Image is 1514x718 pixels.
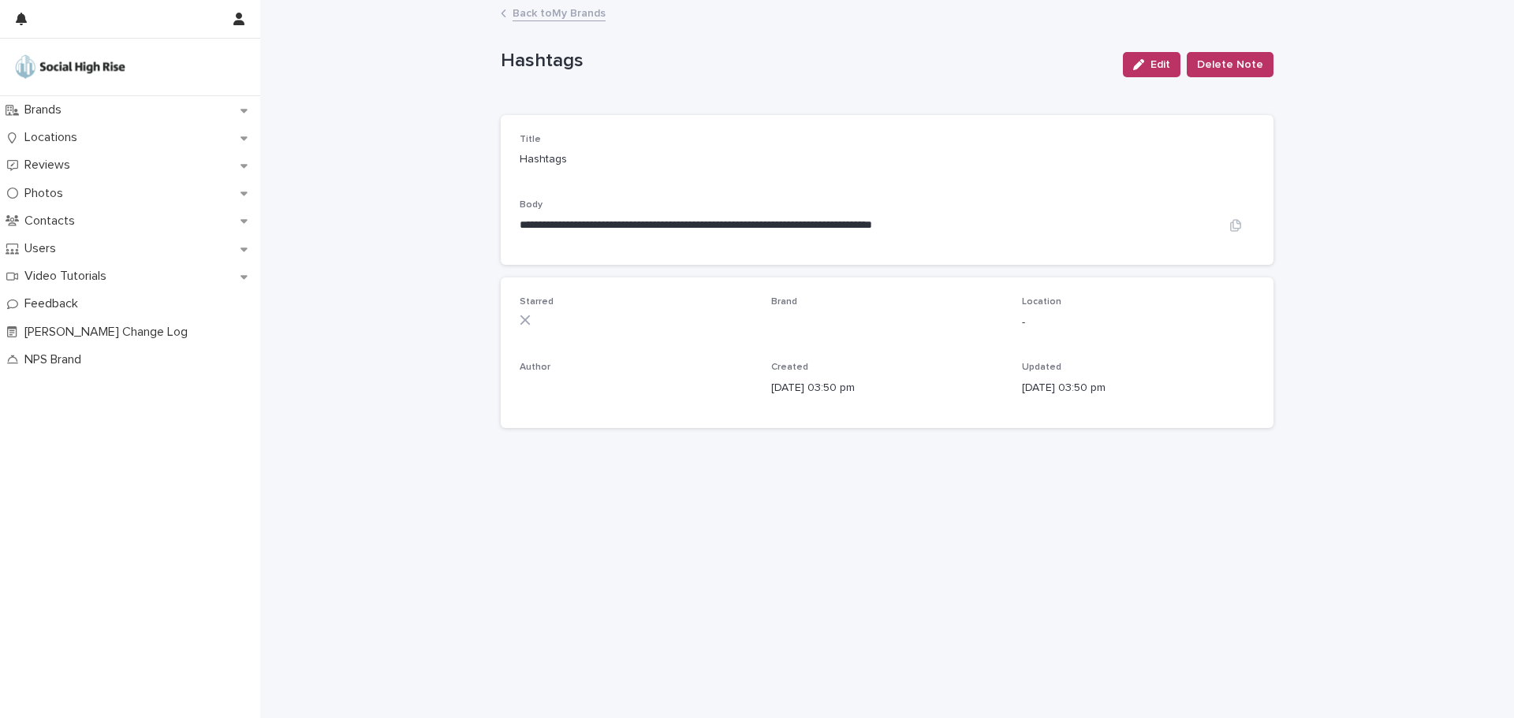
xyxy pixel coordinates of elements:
[18,130,90,145] p: Locations
[18,158,83,173] p: Reviews
[18,296,91,311] p: Feedback
[771,363,808,372] span: Created
[501,50,1110,73] p: Hashtags
[13,51,128,83] img: o5DnuTxEQV6sW9jFYBBf
[520,151,752,168] p: Hashtags
[520,297,554,307] span: Starred
[1150,59,1170,70] span: Edit
[18,214,88,229] p: Contacts
[513,3,606,21] a: Back toMy Brands
[18,241,69,256] p: Users
[1022,314,1255,331] p: -
[520,363,550,372] span: Author
[18,325,200,340] p: [PERSON_NAME] Change Log
[771,380,1004,396] p: [DATE] 03:50 pm
[1197,57,1263,73] span: Delete Note
[771,297,797,307] span: Brand
[18,102,74,117] p: Brands
[1123,52,1180,77] button: Edit
[18,352,94,367] p: NPS Brand
[1022,363,1061,372] span: Updated
[1022,380,1255,396] p: [DATE] 03:50 pm
[520,200,543,210] span: Body
[18,186,76,201] p: Photos
[520,135,541,144] span: Title
[18,269,119,284] p: Video Tutorials
[1187,52,1273,77] button: Delete Note
[1022,297,1061,307] span: Location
